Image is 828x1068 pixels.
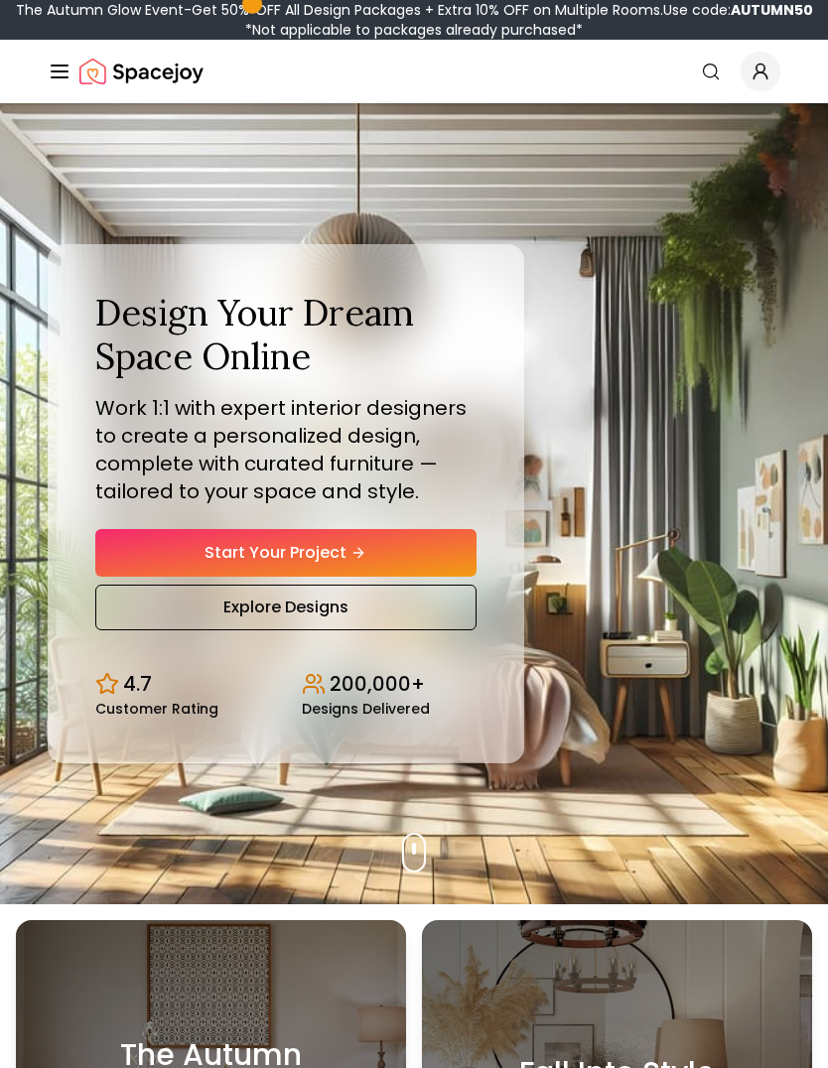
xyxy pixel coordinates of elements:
[95,394,477,505] p: Work 1:1 with expert interior designers to create a personalized design, complete with curated fu...
[79,52,204,91] a: Spacejoy
[79,52,204,91] img: Spacejoy Logo
[95,585,477,630] a: Explore Designs
[48,40,780,103] nav: Global
[95,292,477,377] h1: Design Your Dream Space Online
[302,702,430,716] small: Designs Delivered
[245,20,583,40] span: *Not applicable to packages already purchased*
[95,529,477,577] a: Start Your Project
[95,654,477,716] div: Design stats
[123,670,152,698] p: 4.7
[95,702,218,716] small: Customer Rating
[330,670,425,698] p: 200,000+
